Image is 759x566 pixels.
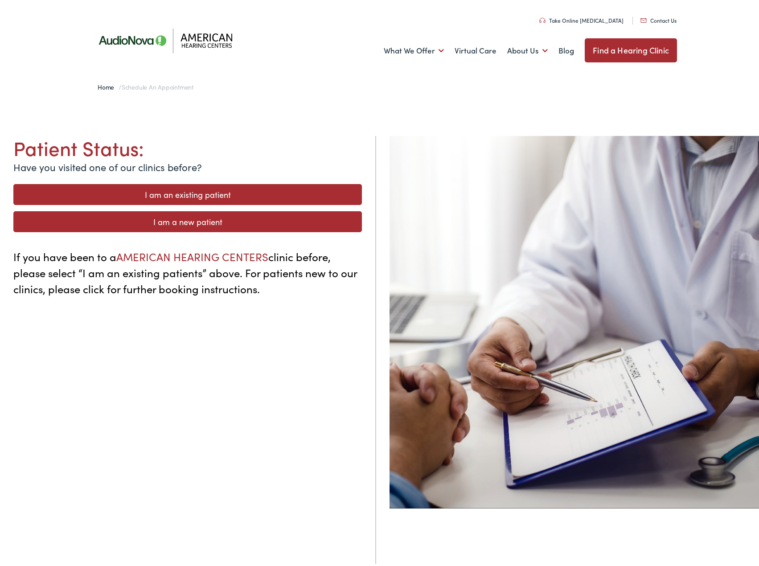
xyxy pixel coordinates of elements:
a: What We Offer [384,32,444,65]
a: Blog [558,32,574,65]
img: utility icon [539,15,546,21]
a: Home [98,80,119,89]
img: utility icon [640,16,647,20]
h1: Patient Status: [13,133,362,157]
a: About Us [507,32,548,65]
a: Virtual Care [455,32,496,65]
span: Schedule an Appointment [122,80,193,89]
span: AMERICAN HEARING CENTERS [116,246,268,261]
a: I am an existing patient [13,181,362,202]
a: I am a new patient [13,209,362,230]
p: If you have been to a clinic before, please select “I am an existing patients” above. For patient... [13,246,362,294]
p: Have you visited one of our clinics before? [13,157,362,172]
a: Find a Hearing Clinic [585,36,677,60]
a: Take Online [MEDICAL_DATA] [539,14,624,21]
span: / [98,80,193,89]
a: Contact Us [640,14,677,21]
